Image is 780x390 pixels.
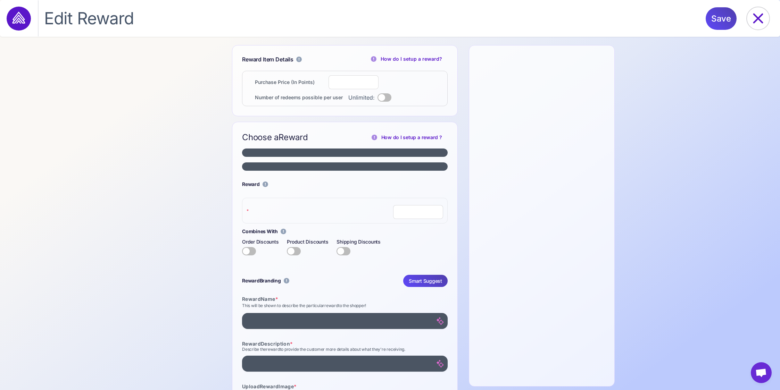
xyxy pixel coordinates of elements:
[255,78,315,86] div: Purchase Price (In Points)
[242,277,281,285] div: Branding
[242,295,448,303] div: Name
[242,132,308,143] span: Choose a
[369,134,448,141] a: How do I setup areward?
[368,55,448,63] a: How do I setup a reward?
[409,275,442,287] span: Smart Suggest
[348,93,375,102] label: Unlimited:
[337,238,381,246] label: Shipping Discounts
[287,238,328,246] label: Product Discounts
[279,132,308,142] span: Reward
[242,341,261,347] span: Reward
[242,228,278,235] span: Combines With
[242,340,448,347] div: Description
[437,360,443,367] img: magic.d42cba1e.svg
[242,296,261,302] span: Reward
[324,303,338,308] span: reward
[242,383,448,390] div: Upload Image
[422,134,438,141] span: reward
[242,238,279,246] label: Order Discounts
[242,181,260,187] span: Reward
[751,362,772,383] div: Chat öffnen
[242,55,293,64] div: Reward Item Details
[242,347,448,351] div: Describe the to provide the customer more details about what they're receiving.
[437,317,443,325] img: magic.d42cba1e.svg
[242,303,448,309] div: This will be shown to describe the particular to the shopper!
[44,8,134,29] span: Edit Reward
[260,383,279,389] span: Reward
[242,278,260,283] span: Reward
[266,347,280,352] span: reward
[255,94,343,101] div: Number of redeems possible per user
[711,7,731,30] span: Save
